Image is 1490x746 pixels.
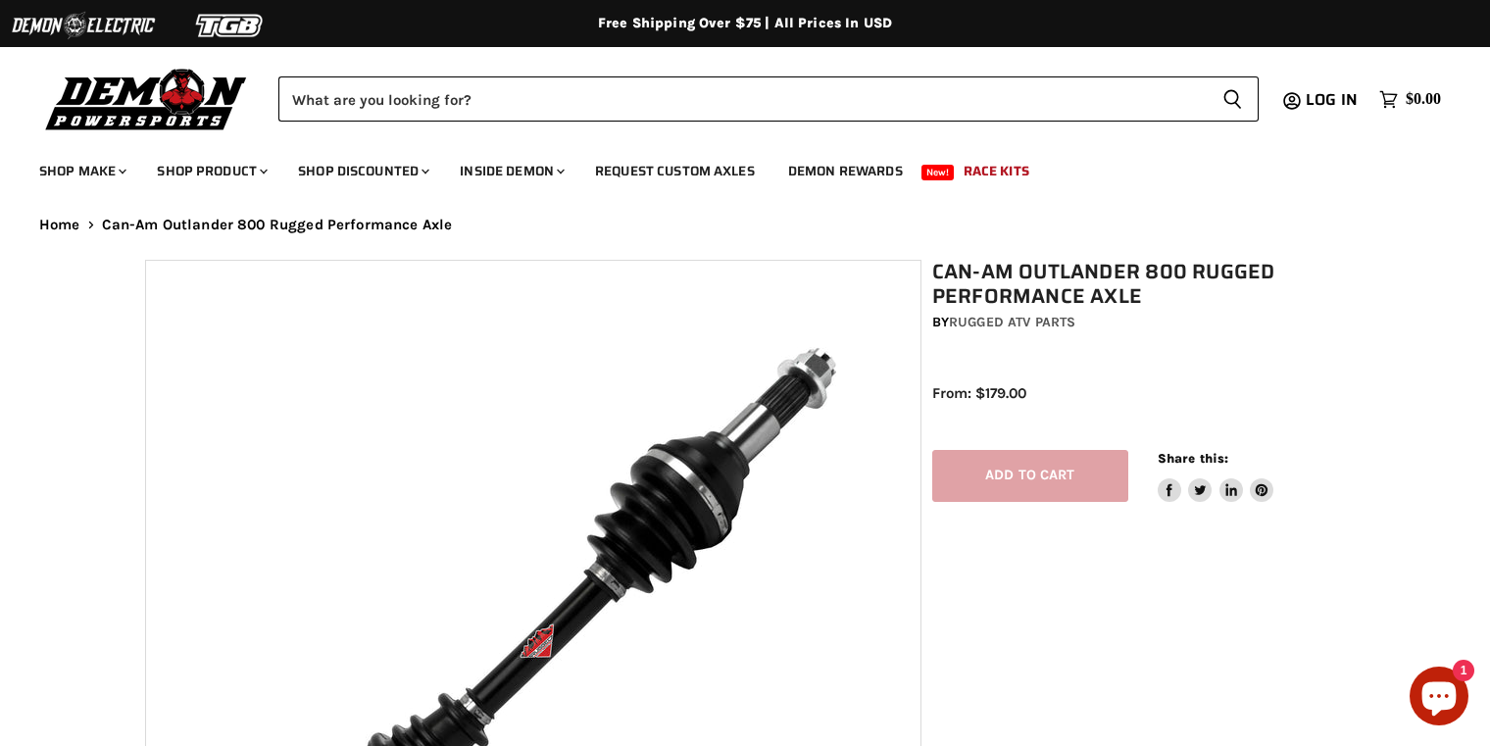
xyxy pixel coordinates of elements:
[39,64,254,133] img: Demon Powersports
[278,76,1259,122] form: Product
[39,217,80,233] a: Home
[1406,90,1441,109] span: $0.00
[1404,667,1474,730] inbox-online-store-chat: Shopify online store chat
[157,7,304,44] img: TGB Logo 2
[932,260,1356,309] h1: Can-Am Outlander 800 Rugged Performance Axle
[580,151,770,191] a: Request Custom Axles
[1306,87,1358,112] span: Log in
[283,151,441,191] a: Shop Discounted
[1158,451,1228,466] span: Share this:
[102,217,453,233] span: Can-Am Outlander 800 Rugged Performance Axle
[1158,450,1274,502] aside: Share this:
[1297,91,1369,109] a: Log in
[921,165,955,180] span: New!
[25,151,138,191] a: Shop Make
[932,312,1356,333] div: by
[1207,76,1259,122] button: Search
[10,7,157,44] img: Demon Electric Logo 2
[25,143,1436,191] ul: Main menu
[932,384,1026,402] span: From: $179.00
[773,151,918,191] a: Demon Rewards
[142,151,279,191] a: Shop Product
[949,314,1075,330] a: Rugged ATV Parts
[949,151,1044,191] a: Race Kits
[278,76,1207,122] input: Search
[445,151,576,191] a: Inside Demon
[1369,85,1451,114] a: $0.00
